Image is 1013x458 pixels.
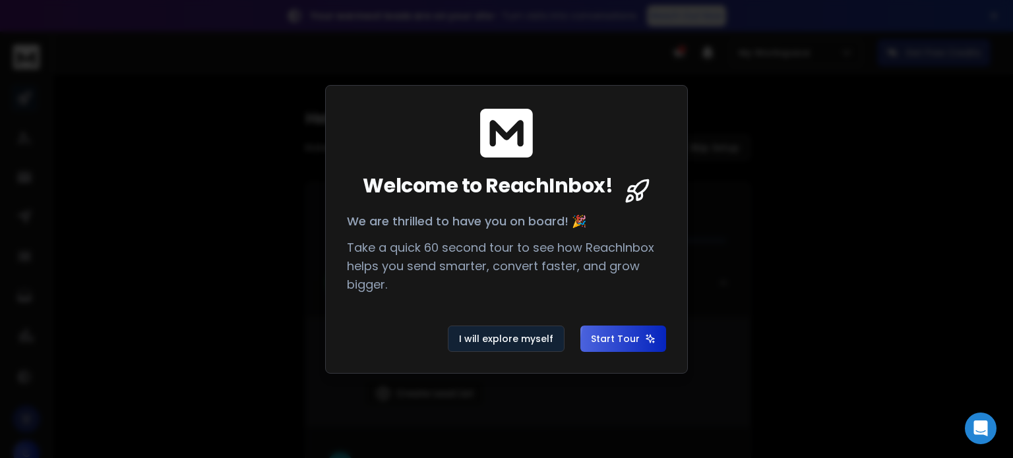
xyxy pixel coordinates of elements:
p: We are thrilled to have you on board! 🎉 [347,212,666,231]
span: Welcome to ReachInbox! [363,174,613,198]
p: Take a quick 60 second tour to see how ReachInbox helps you send smarter, convert faster, and gro... [347,239,666,294]
button: Start Tour [580,326,666,352]
span: Start Tour [591,332,656,345]
button: I will explore myself [448,326,565,352]
div: Open Intercom Messenger [965,413,997,444]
